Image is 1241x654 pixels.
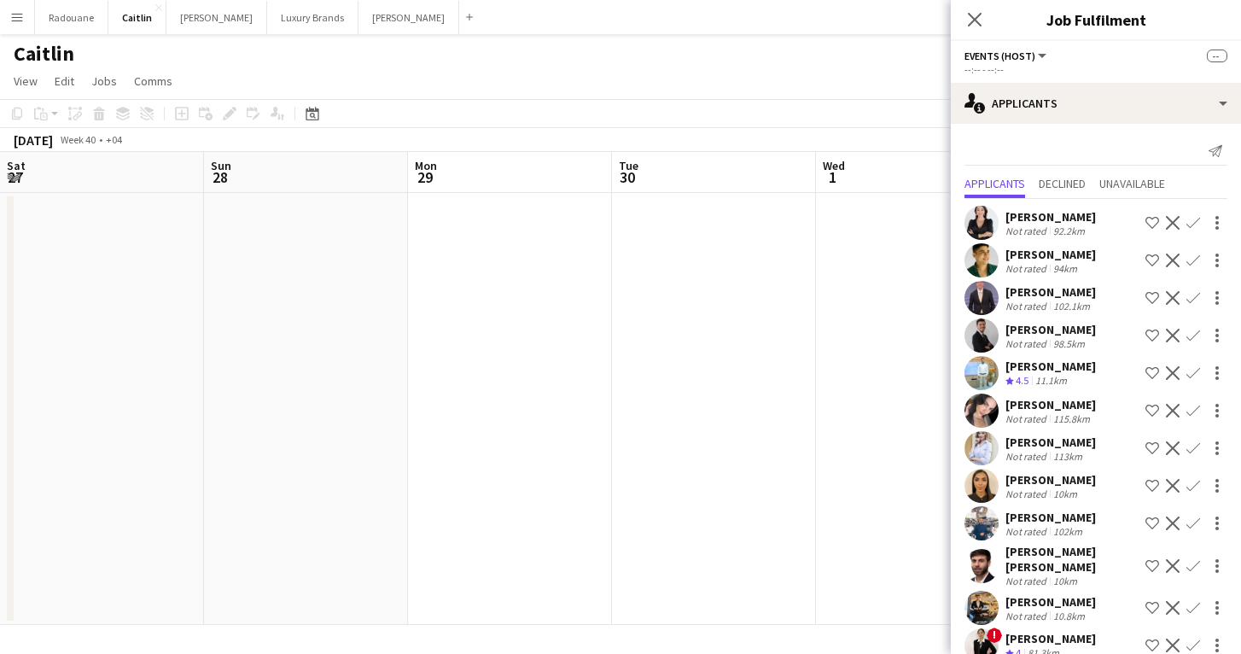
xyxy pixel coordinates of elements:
div: [PERSON_NAME] [PERSON_NAME] [1005,544,1139,575]
div: 94km [1050,262,1081,275]
div: Not rated [1005,225,1050,237]
div: Not rated [1005,300,1050,312]
div: Applicants [951,83,1241,124]
div: [PERSON_NAME] [1005,209,1096,225]
span: 29 [412,167,437,187]
button: Luxury Brands [267,1,358,34]
div: [PERSON_NAME] [1005,472,1096,488]
span: Events (Host) [964,50,1035,62]
div: [PERSON_NAME] [1005,284,1096,300]
button: [PERSON_NAME] [166,1,267,34]
span: 4.5 [1016,374,1028,387]
button: Events (Host) [964,50,1049,62]
span: Tue [619,158,638,173]
div: --:-- - --:-- [964,63,1227,76]
span: Jobs [91,73,117,89]
span: Unavailable [1099,178,1165,190]
span: 28 [208,167,231,187]
span: Sun [211,158,231,173]
span: Week 40 [56,133,99,146]
span: Mon [415,158,437,173]
h3: Job Fulfilment [951,9,1241,31]
div: [PERSON_NAME] [1005,631,1096,646]
div: 113km [1050,450,1086,463]
a: Comms [127,70,179,92]
div: [DATE] [14,131,53,149]
div: Not rated [1005,262,1050,275]
div: +04 [106,133,122,146]
button: Caitlin [108,1,166,34]
div: 102.1km [1050,300,1093,312]
div: [PERSON_NAME] [1005,359,1096,374]
span: Wed [823,158,845,173]
div: [PERSON_NAME] [1005,247,1096,262]
span: 27 [4,167,26,187]
span: View [14,73,38,89]
div: 11.1km [1032,374,1070,388]
a: Jobs [84,70,124,92]
span: Sat [7,158,26,173]
div: [PERSON_NAME] [1005,435,1096,450]
span: Declined [1039,178,1086,190]
div: Not rated [1005,450,1050,463]
div: 10.8km [1050,610,1088,622]
div: Not rated [1005,412,1050,425]
span: Applicants [964,178,1025,190]
span: ! [987,628,1002,643]
span: 1 [820,167,845,187]
div: Not rated [1005,525,1050,538]
div: Not rated [1005,610,1050,622]
span: 30 [616,167,638,187]
div: [PERSON_NAME] [1005,510,1096,525]
span: Comms [134,73,172,89]
div: 98.5km [1050,337,1088,350]
div: 115.8km [1050,412,1093,425]
button: Radouane [35,1,108,34]
span: Edit [55,73,74,89]
a: View [7,70,44,92]
div: Not rated [1005,488,1050,500]
div: [PERSON_NAME] [1005,322,1096,337]
div: [PERSON_NAME] [1005,397,1096,412]
button: [PERSON_NAME] [358,1,459,34]
div: 10km [1050,575,1081,587]
div: 10km [1050,488,1081,500]
div: 92.2km [1050,225,1088,237]
div: Not rated [1005,337,1050,350]
div: Not rated [1005,575,1050,587]
span: -- [1207,50,1227,62]
h1: Caitlin [14,41,74,67]
div: 102km [1050,525,1086,538]
a: Edit [48,70,81,92]
div: [PERSON_NAME] [1005,594,1096,610]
